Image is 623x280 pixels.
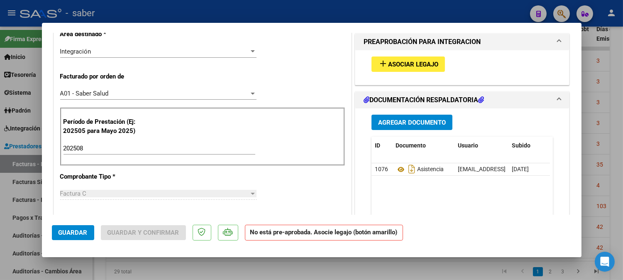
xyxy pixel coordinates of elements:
[595,252,615,272] div: Open Intercom Messenger
[60,29,146,39] p: Area destinado *
[60,172,146,182] p: Comprobante Tipo *
[60,48,91,55] span: Integración
[508,137,550,155] datatable-header-cell: Subido
[392,137,454,155] datatable-header-cell: Documento
[458,142,478,149] span: Usuario
[107,229,179,236] span: Guardar y Confirmar
[245,225,403,241] strong: No está pre-aprobada. Asocie legajo (botón amarillo)
[512,142,530,149] span: Subido
[355,50,569,85] div: PREAPROBACIÓN PARA INTEGRACION
[355,92,569,108] mat-expansion-panel-header: DOCUMENTACIÓN RESPALDATORIA
[371,56,445,72] button: Asociar Legajo
[60,214,146,224] p: Punto de Venta
[371,137,392,155] datatable-header-cell: ID
[375,142,380,149] span: ID
[375,166,388,172] span: 1076
[59,229,88,236] span: Guardar
[60,90,109,97] span: A01 - Saber Salud
[60,190,87,197] span: Factura C
[64,117,147,136] p: Período de Prestación (Ej: 202505 para Mayo 2025)
[512,166,529,172] span: [DATE]
[378,119,446,126] span: Agregar Documento
[458,166,599,172] span: [EMAIL_ADDRESS][DOMAIN_NAME] - [PERSON_NAME]
[388,61,438,68] span: Asociar Legajo
[396,142,426,149] span: Documento
[364,37,481,47] h1: PREAPROBACIÓN PARA INTEGRACION
[101,225,186,240] button: Guardar y Confirmar
[52,225,94,240] button: Guardar
[355,34,569,50] mat-expansion-panel-header: PREAPROBACIÓN PARA INTEGRACION
[454,137,508,155] datatable-header-cell: Usuario
[396,166,444,173] span: Asistencia
[378,59,388,69] mat-icon: add
[406,162,417,176] i: Descargar documento
[371,115,452,130] button: Agregar Documento
[60,72,146,81] p: Facturado por orden de
[364,95,484,105] h1: DOCUMENTACIÓN RESPALDATORIA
